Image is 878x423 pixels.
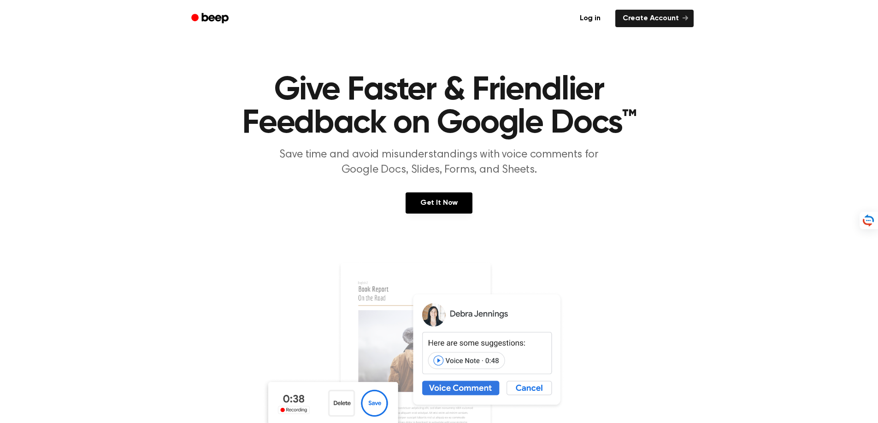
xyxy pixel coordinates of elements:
a: Beep [185,10,237,28]
h1: Give Faster & Friendlier Feedback on Google Docs™ [203,74,675,140]
p: Save time and avoid misunderstandings with voice comments for Google Docs, Slides, Forms, and She... [262,147,616,178]
a: Log in [571,8,610,29]
a: Create Account [615,10,694,27]
a: Get It Now [406,192,472,214]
